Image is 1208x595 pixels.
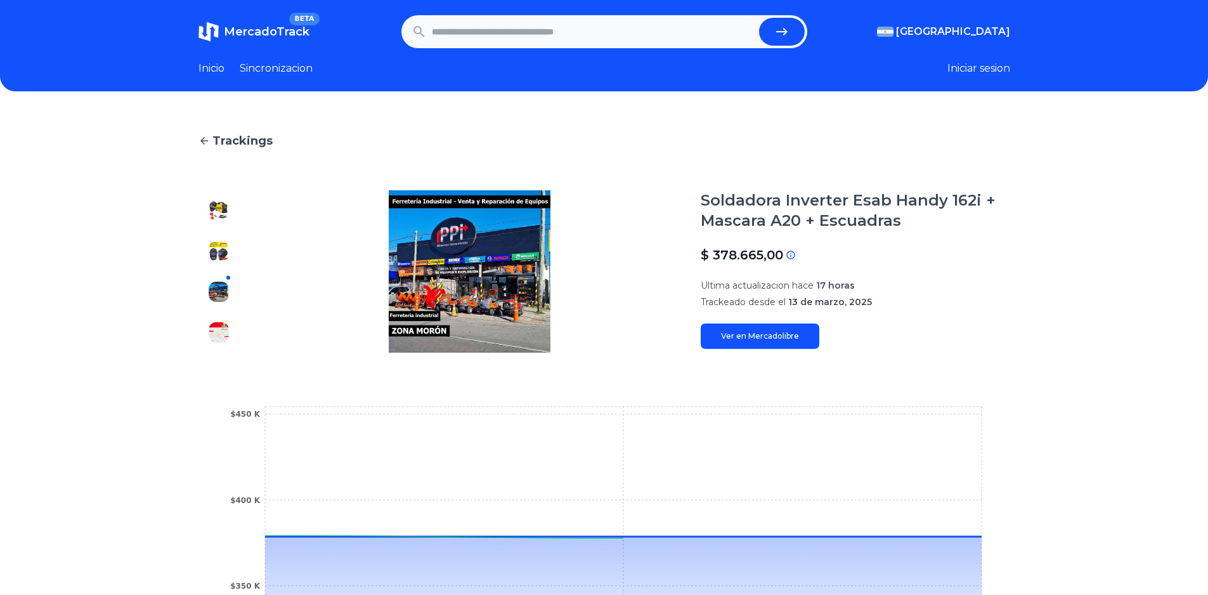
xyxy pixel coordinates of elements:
img: Soldadora Inverter Esab Handy 162i + Mascara A20 + Escuadras [209,282,229,302]
span: Ultima actualizacion hace [701,280,814,291]
tspan: $350 K [230,582,261,591]
span: 13 de marzo, 2025 [788,296,872,308]
img: Soldadora Inverter Esab Handy 162i + Mascara A20 + Escuadras [209,200,229,221]
p: $ 378.665,00 [701,246,783,264]
img: Soldadora Inverter Esab Handy 162i + Mascara A20 + Escuadras [264,190,675,353]
a: Trackings [198,132,1010,150]
a: Inicio [198,61,224,76]
span: BETA [289,13,319,25]
a: Sincronizacion [240,61,313,76]
h1: Soldadora Inverter Esab Handy 162i + Mascara A20 + Escuadras [701,190,1010,231]
span: Trackings [212,132,273,150]
span: [GEOGRAPHIC_DATA] [896,24,1010,39]
img: MercadoTrack [198,22,219,42]
a: MercadoTrackBETA [198,22,309,42]
button: Iniciar sesion [947,61,1010,76]
a: Ver en Mercadolibre [701,324,819,349]
tspan: $450 K [230,410,261,419]
span: 17 horas [816,280,855,291]
img: Soldadora Inverter Esab Handy 162i + Mascara A20 + Escuadras [209,241,229,261]
button: [GEOGRAPHIC_DATA] [877,24,1010,39]
img: Soldadora Inverter Esab Handy 162i + Mascara A20 + Escuadras [209,322,229,343]
img: Argentina [877,27,893,37]
span: MercadoTrack [224,25,309,39]
tspan: $400 K [230,496,261,505]
span: Trackeado desde el [701,296,786,308]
